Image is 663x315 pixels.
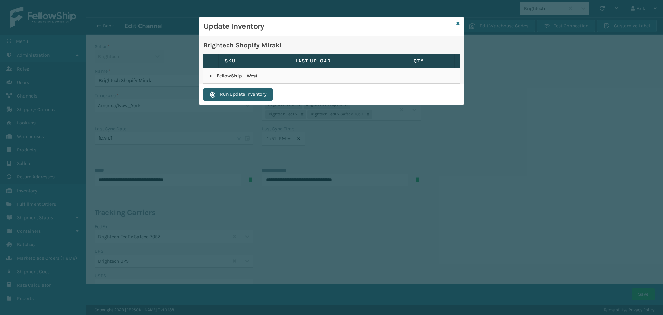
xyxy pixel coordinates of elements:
label: QTY [414,58,448,64]
label: SKU [225,58,283,64]
p: FellowShip - West [210,73,453,80]
p: Brightech Shopify Mirakl [203,40,460,50]
button: Run Update Inventory [203,88,273,101]
h3: Update Inventory [203,21,453,31]
label: Last Upload [296,58,401,64]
